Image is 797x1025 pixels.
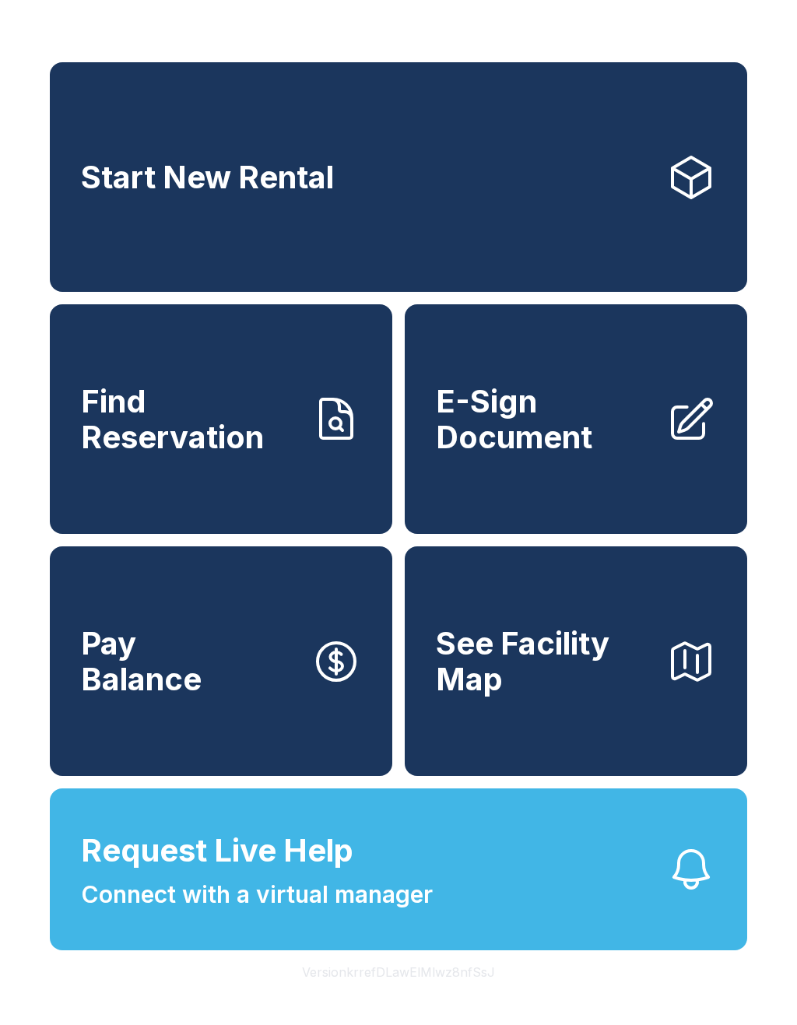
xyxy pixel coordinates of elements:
[50,546,392,776] button: PayBalance
[436,384,654,455] span: E-Sign Document
[81,877,433,912] span: Connect with a virtual manager
[81,384,299,455] span: Find Reservation
[405,546,747,776] button: See Facility Map
[50,304,392,534] a: Find Reservation
[50,788,747,950] button: Request Live HelpConnect with a virtual manager
[290,950,507,994] button: VersionkrrefDLawElMlwz8nfSsJ
[436,626,654,697] span: See Facility Map
[405,304,747,534] a: E-Sign Document
[50,62,747,292] a: Start New Rental
[81,827,353,874] span: Request Live Help
[81,160,334,195] span: Start New Rental
[81,626,202,697] span: Pay Balance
